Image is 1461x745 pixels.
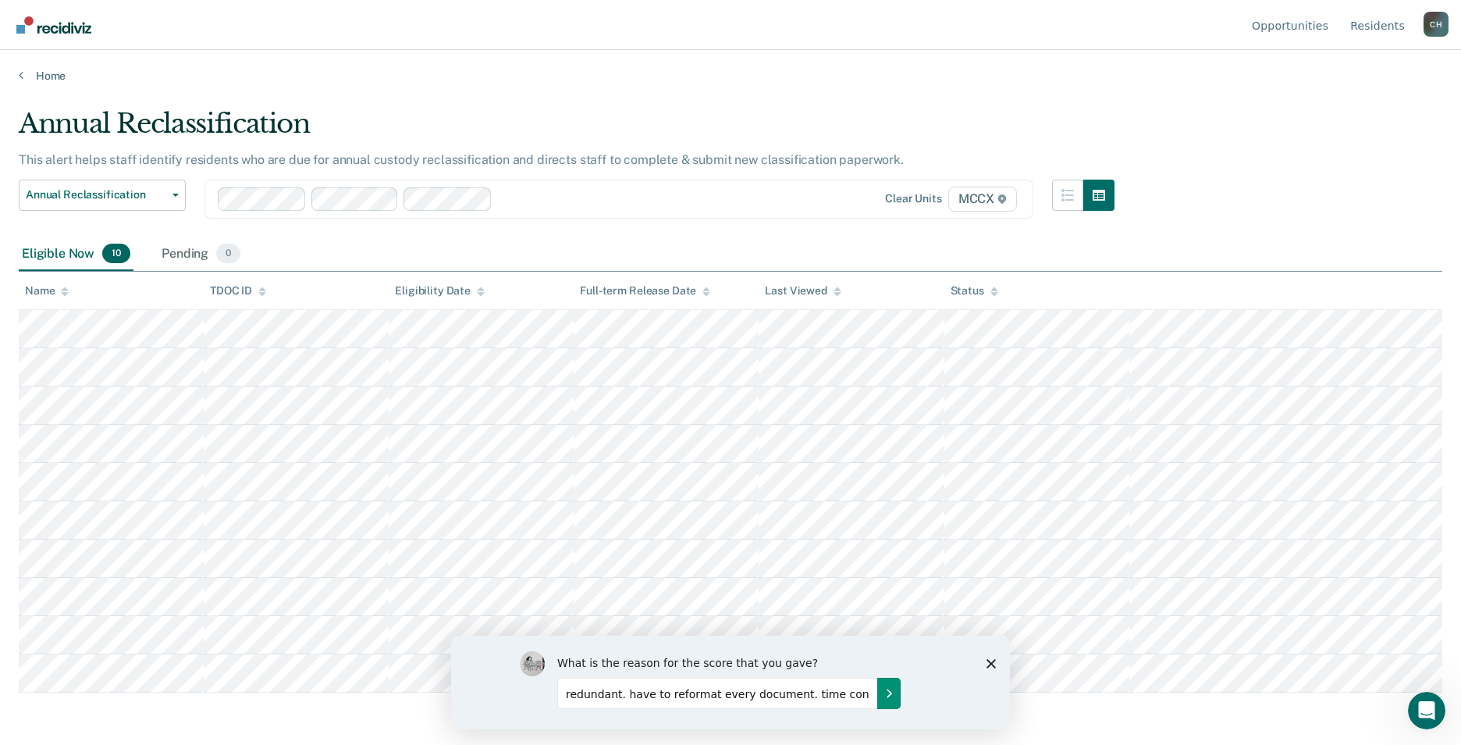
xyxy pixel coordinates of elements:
[19,237,133,272] div: Eligible Now10
[885,192,942,205] div: Clear units
[102,244,130,264] span: 10
[158,237,243,272] div: Pending0
[395,284,485,298] div: Eligibility Date
[19,180,186,211] button: Annual Reclassification
[951,284,998,298] div: Status
[25,284,69,298] div: Name
[1408,692,1445,729] iframe: Intercom live chat
[26,188,166,201] span: Annual Reclassification
[19,108,1114,152] div: Annual Reclassification
[19,69,1442,83] a: Home
[19,152,904,167] p: This alert helps staff identify residents who are due for annual custody reclassification and dir...
[948,187,1017,212] span: MCCX
[16,16,91,34] img: Recidiviz
[1424,12,1449,37] div: C H
[580,284,710,298] div: Full-term Release Date
[765,284,841,298] div: Last Viewed
[451,636,1010,729] iframe: Survey by Kim from Recidiviz
[1424,12,1449,37] button: Profile dropdown button
[210,284,266,298] div: TDOC ID
[216,244,240,264] span: 0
